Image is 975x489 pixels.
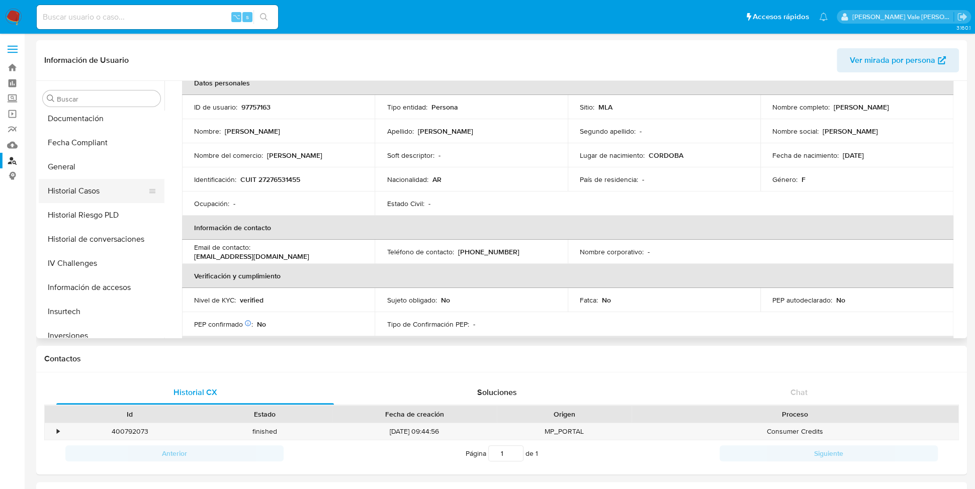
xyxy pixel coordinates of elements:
th: Datos personales [182,71,953,95]
span: Historial CX [173,386,217,398]
p: Sitio : [580,103,594,112]
p: Sujeto obligado : [387,296,436,305]
p: - [648,247,650,256]
button: Ver mirada por persona [837,48,959,72]
button: Siguiente [720,445,938,461]
span: Soluciones [477,386,517,398]
p: Fatca : [580,296,598,305]
p: Nacionalidad : [387,175,428,184]
span: s [246,12,249,22]
th: Verificación y cumplimiento [182,264,953,288]
p: PEP autodeclarado : [772,296,832,305]
p: [PHONE_NUMBER] [458,247,519,256]
p: - [642,175,644,184]
p: [EMAIL_ADDRESS][DOMAIN_NAME] [194,252,309,261]
p: verified [240,296,263,305]
th: Información de contacto [182,216,953,240]
input: Buscar usuario o caso... [37,11,278,24]
button: Fecha Compliant [39,131,164,155]
button: Historial Riesgo PLD [39,203,164,227]
span: Chat [790,386,808,398]
p: - [640,127,642,136]
div: Fecha de creación [339,409,490,419]
p: [PERSON_NAME] [225,127,280,136]
p: Email de contacto : [194,243,250,252]
p: No [257,320,266,329]
p: Identificación : [194,175,236,184]
button: IV Challenges [39,251,164,275]
span: 1 [536,448,538,458]
p: [PERSON_NAME] [267,151,322,160]
p: Nombre : [194,127,221,136]
button: Documentación [39,107,164,131]
h1: Información de Usuario [44,55,129,65]
p: rene.vale@mercadolibre.com [852,12,954,22]
p: AR [432,175,441,184]
th: Datos transaccionales [182,336,953,360]
p: Nivel de KYC : [194,296,236,305]
p: Nombre completo : [772,103,830,112]
div: • [57,427,59,436]
p: 97757163 [241,103,271,112]
p: [PERSON_NAME] [417,127,473,136]
p: - [428,199,430,208]
div: finished [197,423,332,440]
button: search-icon [253,10,274,24]
div: Origen [504,409,625,419]
p: Nombre social : [772,127,819,136]
button: Historial Casos [39,179,156,203]
p: Persona [431,103,458,112]
p: País de residencia : [580,175,638,184]
span: Accesos rápidos [753,12,809,22]
p: Género : [772,175,797,184]
p: Estado Civil : [387,199,424,208]
input: Buscar [57,94,156,104]
p: No [836,296,845,305]
p: No [440,296,450,305]
p: CUIT 27276531455 [240,175,300,184]
span: Ver mirada por persona [850,48,935,72]
div: Proceso [639,409,951,419]
p: Nombre corporativo : [580,247,644,256]
div: 400792073 [62,423,197,440]
p: - [438,151,440,160]
p: PEP confirmado : [194,320,253,329]
span: Página de [466,445,538,461]
p: Tipo entidad : [387,103,427,112]
a: Salir [957,12,967,22]
div: Estado [204,409,325,419]
p: MLA [598,103,612,112]
p: [PERSON_NAME] [823,127,878,136]
p: Apellido : [387,127,413,136]
p: CORDOBA [649,151,683,160]
button: Información de accesos [39,275,164,300]
p: [DATE] [843,151,864,160]
h1: Contactos [44,354,959,364]
p: Soft descriptor : [387,151,434,160]
div: MP_PORTAL [497,423,632,440]
button: Anterior [65,445,284,461]
button: Insurtech [39,300,164,324]
p: ID de usuario : [194,103,237,112]
p: Nombre del comercio : [194,151,263,160]
p: - [233,199,235,208]
button: Inversiones [39,324,164,348]
p: No [602,296,611,305]
p: Segundo apellido : [580,127,636,136]
div: Id [69,409,190,419]
button: Historial de conversaciones [39,227,164,251]
div: Consumer Credits [632,423,958,440]
a: Notificaciones [819,13,828,21]
p: [PERSON_NAME] [834,103,889,112]
p: Teléfono de contacto : [387,247,454,256]
div: [DATE] 09:44:56 [332,423,497,440]
p: - [473,320,475,329]
button: General [39,155,164,179]
p: Fecha de nacimiento : [772,151,839,160]
p: Tipo de Confirmación PEP : [387,320,469,329]
p: F [802,175,806,184]
p: Ocupación : [194,199,229,208]
span: ⌥ [232,12,240,22]
p: Lugar de nacimiento : [580,151,645,160]
button: Buscar [47,94,55,103]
